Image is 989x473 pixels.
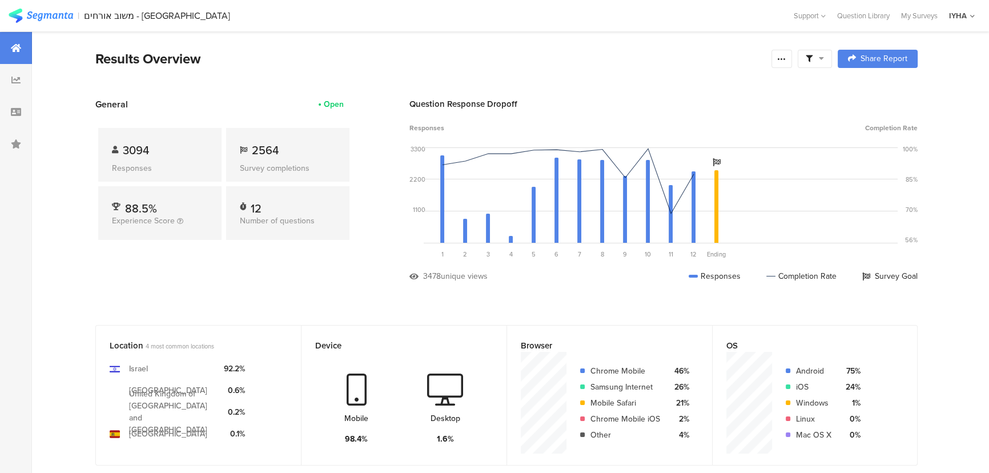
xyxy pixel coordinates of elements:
a: Question Library [831,10,895,21]
div: Responses [689,270,741,282]
div: | [78,9,79,22]
div: 85% [906,175,918,184]
div: משוב אורחים - [GEOGRAPHIC_DATA] [84,10,230,21]
div: Desktop [431,412,460,424]
div: 26% [669,381,689,393]
div: 92.2% [224,363,245,375]
div: [GEOGRAPHIC_DATA] [129,428,207,440]
div: Android [796,365,831,377]
span: 7 [578,250,581,259]
div: Ending [705,250,728,259]
div: Mac OS X [796,429,831,441]
div: 75% [841,365,861,377]
div: Survey Goal [862,270,918,282]
img: segmanta logo [9,9,73,23]
div: Survey completions [240,162,336,174]
span: 88.5% [125,200,157,217]
i: Survey Goal [713,158,721,166]
div: unique views [441,270,488,282]
span: 2 [463,250,467,259]
div: Mobile [344,412,368,424]
div: 1100 [413,205,425,214]
span: 4 [509,250,513,259]
span: 2564 [252,142,279,159]
div: 100% [903,145,918,154]
span: 10 [645,250,651,259]
div: 2200 [409,175,425,184]
div: Other [590,429,660,441]
div: Chrome Mobile iOS [590,413,660,425]
div: 21% [669,397,689,409]
span: Number of questions [240,215,315,227]
span: 6 [554,250,558,259]
span: 9 [623,250,627,259]
div: 70% [906,205,918,214]
div: Browser [521,339,680,352]
div: Responses [112,162,208,174]
span: Responses [409,123,444,133]
div: iOS [796,381,831,393]
span: Share Report [861,55,907,63]
div: Question Response Dropoff [409,98,918,110]
div: Linux [796,413,831,425]
span: 3 [487,250,490,259]
div: 0% [841,413,861,425]
div: 3478 [423,270,441,282]
div: Completion Rate [766,270,837,282]
span: 11 [669,250,673,259]
div: 0.1% [224,428,245,440]
div: Open [324,98,344,110]
span: 4 most common locations [146,342,214,351]
div: United Kingdom of [GEOGRAPHIC_DATA] and [GEOGRAPHIC_DATA] [129,388,215,436]
div: 0.2% [224,406,245,418]
div: IYHA [949,10,967,21]
span: General [95,98,128,111]
div: 56% [905,235,918,244]
div: Support [794,7,826,25]
div: Israel [129,363,148,375]
span: Experience Score [112,215,175,227]
div: 1.6% [437,433,454,445]
div: 3300 [411,145,425,154]
div: Windows [796,397,831,409]
div: Mobile Safari [590,397,660,409]
div: 46% [669,365,689,377]
div: Chrome Mobile [590,365,660,377]
div: 0.6% [224,384,245,396]
span: 12 [690,250,697,259]
span: Completion Rate [865,123,918,133]
span: 3094 [123,142,149,159]
div: 12 [251,200,262,211]
span: 5 [532,250,536,259]
div: [GEOGRAPHIC_DATA] [129,384,207,396]
div: 2% [669,413,689,425]
div: Samsung Internet [590,381,660,393]
span: 8 [601,250,604,259]
div: 4% [669,429,689,441]
div: 98.4% [345,433,368,445]
div: Device [315,339,474,352]
div: OS [726,339,885,352]
span: 1 [441,250,444,259]
div: 1% [841,397,861,409]
a: My Surveys [895,10,943,21]
div: Results Overview [95,49,766,69]
div: 24% [841,381,861,393]
div: Location [110,339,268,352]
div: 0% [841,429,861,441]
